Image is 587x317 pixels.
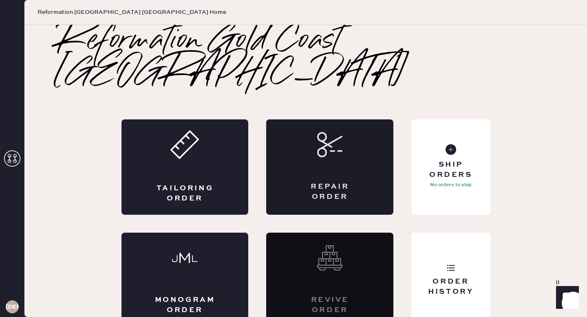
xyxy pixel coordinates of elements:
[154,183,216,204] div: Tailoring Order
[38,8,226,16] span: Reformation [GEOGRAPHIC_DATA] [GEOGRAPHIC_DATA] Home
[154,295,216,315] div: Monogram Order
[299,182,361,202] div: Repair Order
[418,160,483,180] div: Ship Orders
[6,304,19,310] h3: [DEMOGRAPHIC_DATA]
[430,180,472,190] p: No orders to ship
[548,280,583,315] iframe: Front Chat
[57,25,554,90] h2: Reformation Gold Coast [GEOGRAPHIC_DATA]
[418,277,483,297] div: Order History
[299,295,361,315] div: Revive order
